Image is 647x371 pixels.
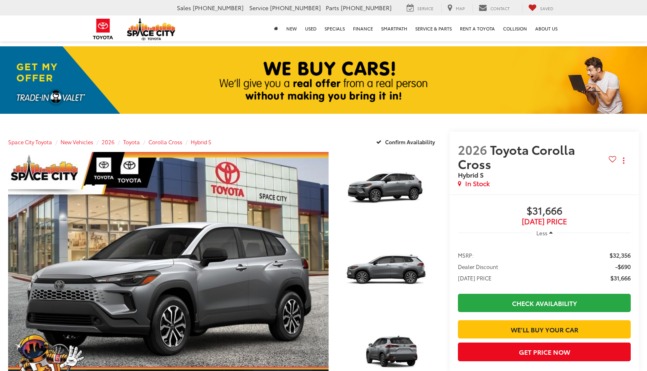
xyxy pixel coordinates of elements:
span: Sales [177,4,191,12]
span: $31,666 [610,274,631,282]
span: Toyota Corolla Cross [458,141,575,172]
a: Used [301,15,320,41]
span: dropdown dots [623,157,624,164]
a: Map [441,4,471,13]
span: Confirm Availability [385,138,435,145]
a: About Us [531,15,562,41]
a: Contact [473,4,516,13]
a: Service & Parts [411,15,456,41]
span: -$690 [615,263,631,271]
a: Collision [499,15,531,41]
button: Confirm Availability [372,135,442,149]
span: Service [417,5,434,11]
span: Service [249,4,268,12]
span: [DATE] Price [458,217,631,226]
a: Hybrid S [191,138,211,145]
a: Finance [349,15,377,41]
a: Space City Toyota [8,138,52,145]
span: Saved [540,5,553,11]
span: [PHONE_NUMBER] [270,4,321,12]
span: [PHONE_NUMBER] [193,4,244,12]
a: New [282,15,301,41]
a: We'll Buy Your Car [458,320,631,338]
span: 2026 [458,141,487,158]
span: Contact [490,5,510,11]
a: New Vehicles [61,138,93,145]
span: $31,666 [458,205,631,217]
span: Map [456,5,465,11]
span: In Stock [465,179,490,188]
span: [PHONE_NUMBER] [341,4,392,12]
img: 2026 Toyota Corolla Cross Hybrid S [336,234,442,313]
img: Toyota [88,16,118,42]
a: My Saved Vehicles [522,4,560,13]
button: Get Price Now [458,343,631,361]
a: Corolla Cross [148,138,182,145]
img: 2026 Toyota Corolla Cross Hybrid S [336,151,442,231]
button: Less [532,226,557,240]
span: [DATE] PRICE [458,274,492,282]
a: Specials [320,15,349,41]
a: Check Availability [458,294,631,312]
a: Toyota [123,138,140,145]
a: Expand Photo 1 [338,152,442,230]
span: Dealer Discount [458,263,498,271]
span: $32,356 [610,251,631,259]
a: Expand Photo 2 [338,234,442,312]
span: Hybrid S [458,170,484,179]
button: Actions [617,153,631,167]
span: MSRP: [458,251,474,259]
a: 2026 [102,138,115,145]
a: SmartPath [377,15,411,41]
a: Home [270,15,282,41]
span: Parts [326,4,339,12]
span: Less [536,229,547,236]
a: Rent a Toyota [456,15,499,41]
img: Space City Toyota [127,18,176,40]
a: Service [401,4,440,13]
